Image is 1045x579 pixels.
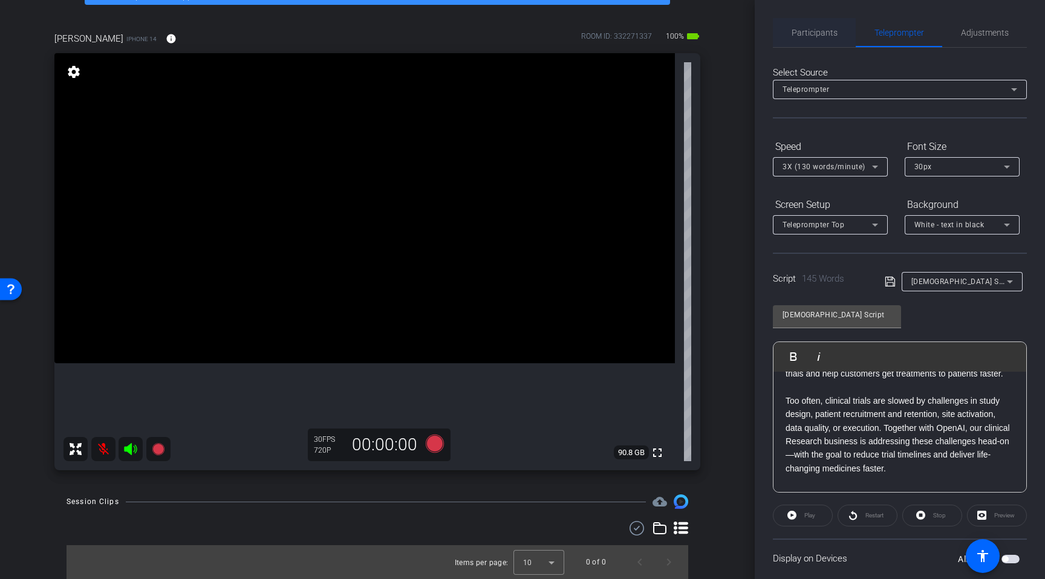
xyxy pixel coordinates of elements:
span: 30px [914,163,932,171]
div: 30 [314,435,344,444]
button: Previous page [625,548,654,577]
span: FPS [322,435,335,444]
label: All Devices [958,553,1001,565]
span: iPhone 14 [126,34,157,44]
div: 0 of 0 [586,556,606,568]
div: Background [905,195,1020,215]
span: Participants [792,28,838,37]
mat-icon: cloud_upload [653,494,667,509]
p: By pairing [PERSON_NAME] global scale and scientific expertise with OpenAI’s cutting-edge AI capa... [786,489,1014,570]
div: Screen Setup [773,195,888,215]
mat-icon: settings [65,65,82,79]
span: Teleprompter [783,85,829,94]
span: Destinations for your clips [653,494,667,509]
mat-icon: accessibility [975,549,990,563]
mat-icon: info [166,33,177,44]
span: [PERSON_NAME] [54,32,123,45]
div: Select Source [773,66,1027,80]
span: Adjustments [961,28,1009,37]
span: 145 Words [802,273,844,284]
div: Script [773,272,868,286]
div: Items per page: [455,557,509,569]
button: Bold (⌘B) [782,344,805,369]
span: Teleprompter Top [783,221,844,229]
span: [DEMOGRAPHIC_DATA] Script [911,276,1015,286]
p: Too often, clinical trials are slowed by challenges in study design, patient recruitment and rete... [786,394,1014,475]
input: Title [783,308,891,322]
div: Display on Devices [773,539,1027,578]
mat-icon: battery_std [686,29,700,44]
img: Session clips [674,494,688,509]
mat-icon: fullscreen [650,445,665,460]
div: Speed [773,137,888,157]
button: Next page [654,548,683,577]
span: White - text in black [914,221,985,229]
div: 00:00:00 [344,435,425,455]
div: ROOM ID: 332271337 [581,31,652,48]
div: Session Clips [67,496,119,508]
div: 720P [314,445,344,455]
span: 90.8 GB [614,445,649,460]
button: Italic (⌘I) [807,344,830,369]
span: 3X (130 words/minute) [783,163,865,171]
div: Font Size [905,137,1020,157]
span: Teleprompter [874,28,924,37]
span: 100% [664,27,686,46]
